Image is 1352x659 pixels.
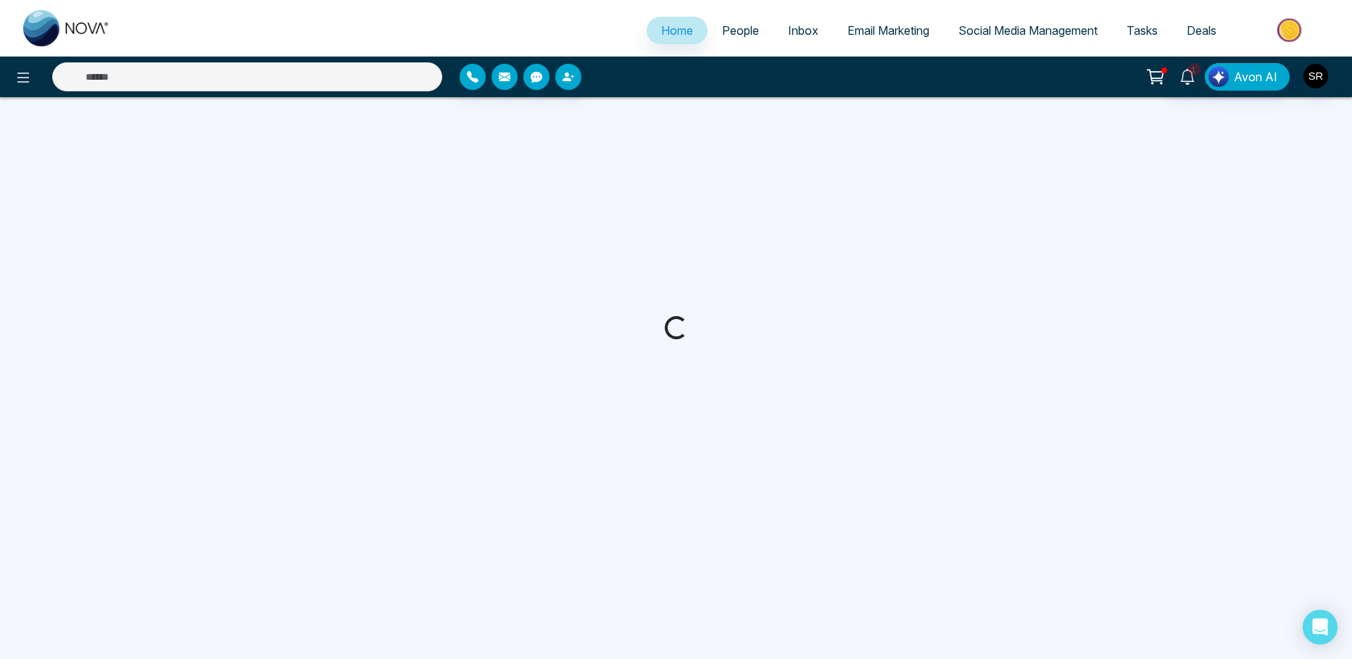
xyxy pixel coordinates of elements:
a: Social Media Management [944,17,1112,44]
a: 1 [1170,63,1205,88]
span: Deals [1187,23,1216,38]
a: Email Marketing [833,17,944,44]
button: Avon AI [1205,63,1290,91]
img: Market-place.gif [1238,14,1343,46]
span: Inbox [788,23,818,38]
span: Tasks [1127,23,1158,38]
span: People [722,23,759,38]
span: Avon AI [1234,68,1277,86]
span: Social Media Management [958,23,1098,38]
span: Email Marketing [847,23,929,38]
a: People [708,17,774,44]
a: Inbox [774,17,833,44]
a: Deals [1172,17,1231,44]
span: Home [661,23,693,38]
img: Nova CRM Logo [23,10,110,46]
a: Tasks [1112,17,1172,44]
div: Open Intercom Messenger [1303,610,1338,645]
a: Home [647,17,708,44]
img: User Avatar [1303,64,1328,88]
img: Lead Flow [1208,67,1229,87]
span: 1 [1187,63,1200,76]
